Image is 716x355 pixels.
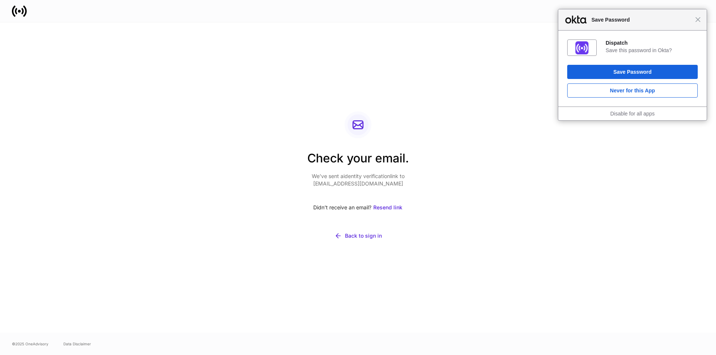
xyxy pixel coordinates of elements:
[345,232,382,240] div: Back to sign in
[575,41,588,54] img: IoaI0QAAAAZJREFUAwDpn500DgGa8wAAAABJRU5ErkJggg==
[12,341,48,347] span: © 2025 OneAdvisory
[373,204,402,211] div: Resend link
[567,65,698,79] button: Save Password
[610,111,654,117] a: Disable for all apps
[307,172,409,187] p: We’ve sent a identity verification link to [EMAIL_ADDRESS][DOMAIN_NAME]
[588,15,695,24] span: Save Password
[567,83,698,98] button: Never for this App
[373,199,403,216] button: Resend link
[307,228,409,244] button: Back to sign in
[307,150,409,172] h2: Check your email.
[695,17,701,22] span: Close
[606,39,698,46] div: Dispatch
[307,199,409,216] div: Didn’t receive an email?
[63,341,91,347] a: Data Disclaimer
[606,47,698,54] div: Save this password in Okta?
